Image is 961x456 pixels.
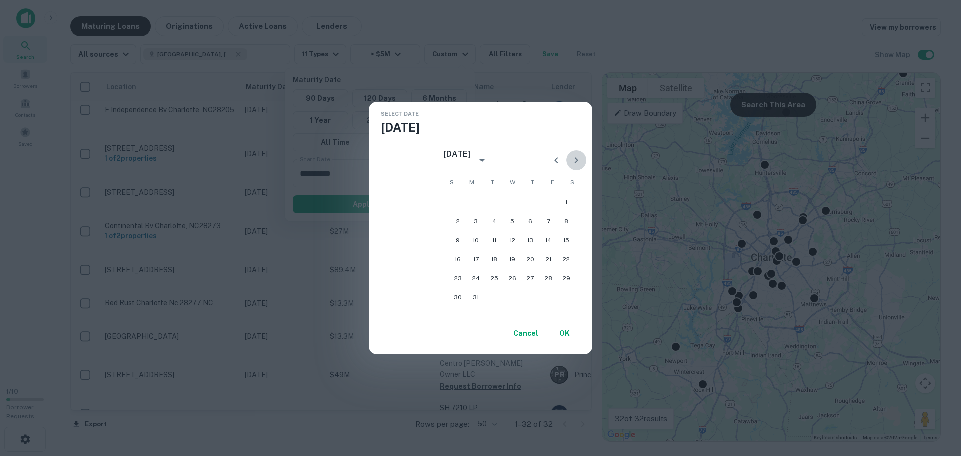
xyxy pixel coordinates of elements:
button: 22 [557,250,575,268]
span: Tuesday [483,172,501,192]
button: 29 [557,269,575,287]
button: 13 [521,231,539,249]
button: OK [548,324,580,342]
button: 14 [539,231,557,249]
button: 23 [449,269,467,287]
button: 12 [503,231,521,249]
button: 31 [467,288,485,306]
span: Sunday [443,172,461,192]
button: 2 [449,212,467,230]
button: 10 [467,231,485,249]
button: 18 [485,250,503,268]
span: Thursday [523,172,541,192]
button: 28 [539,269,557,287]
button: 27 [521,269,539,287]
button: 19 [503,250,521,268]
button: 20 [521,250,539,268]
button: 4 [485,212,503,230]
button: 8 [557,212,575,230]
button: 17 [467,250,485,268]
button: 1 [557,193,575,211]
button: 6 [521,212,539,230]
button: calendar view is open, switch to year view [473,152,491,169]
button: 30 [449,288,467,306]
button: 25 [485,269,503,287]
button: 5 [503,212,521,230]
button: 24 [467,269,485,287]
button: 15 [557,231,575,249]
iframe: Chat Widget [911,376,961,424]
h4: [DATE] [381,118,420,136]
span: Wednesday [503,172,521,192]
button: 3 [467,212,485,230]
span: Friday [543,172,561,192]
button: 26 [503,269,521,287]
div: [DATE] [444,148,470,160]
button: 21 [539,250,557,268]
button: Cancel [509,324,542,342]
span: Saturday [563,172,581,192]
button: Next month [566,150,586,170]
button: 16 [449,250,467,268]
span: Monday [463,172,481,192]
span: Select date [381,110,419,118]
button: 9 [449,231,467,249]
button: Previous month [546,150,566,170]
button: 7 [539,212,557,230]
button: 11 [485,231,503,249]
